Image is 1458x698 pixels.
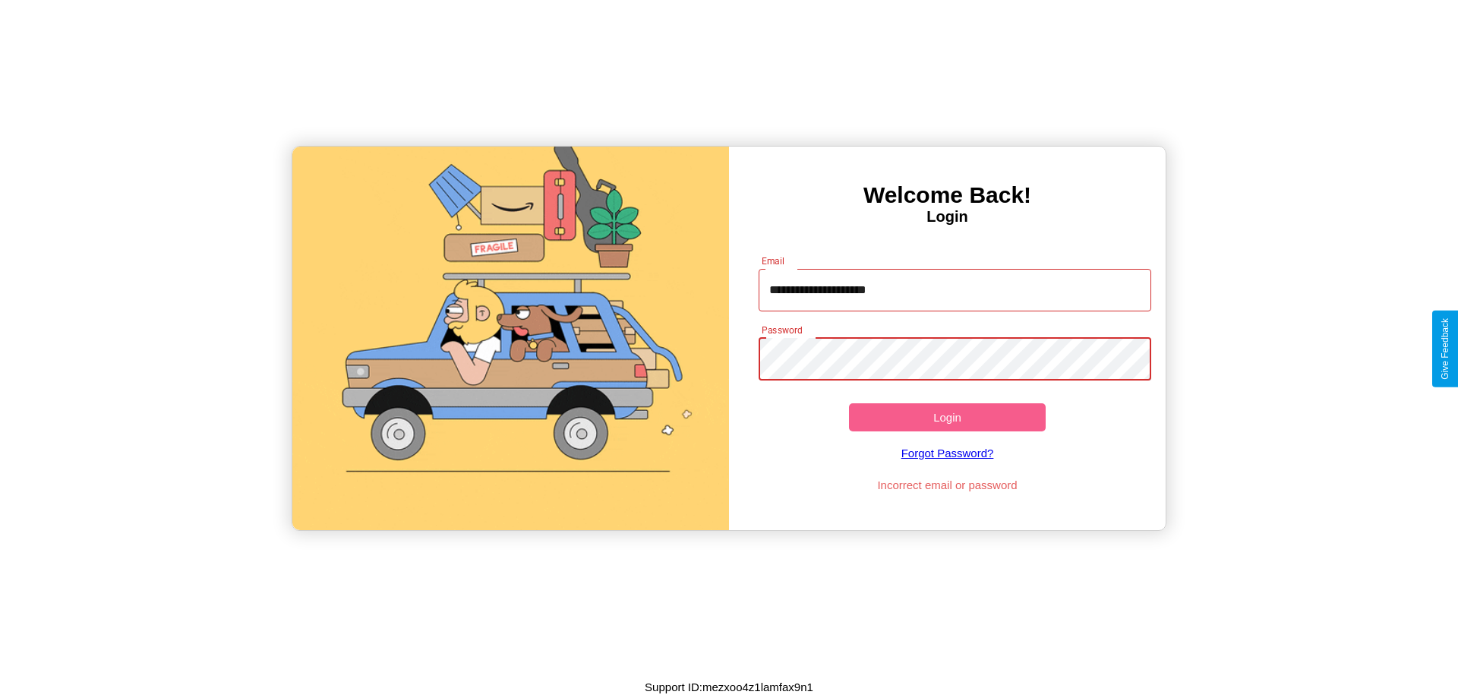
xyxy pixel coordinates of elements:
h4: Login [729,208,1166,226]
h3: Welcome Back! [729,182,1166,208]
a: Forgot Password? [751,431,1144,475]
p: Support ID: mezxoo4z1lamfax9n1 [645,677,813,697]
img: gif [292,147,729,530]
div: Give Feedback [1440,318,1450,380]
button: Login [849,403,1046,431]
label: Password [762,324,802,336]
p: Incorrect email or password [751,475,1144,495]
label: Email [762,254,785,267]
